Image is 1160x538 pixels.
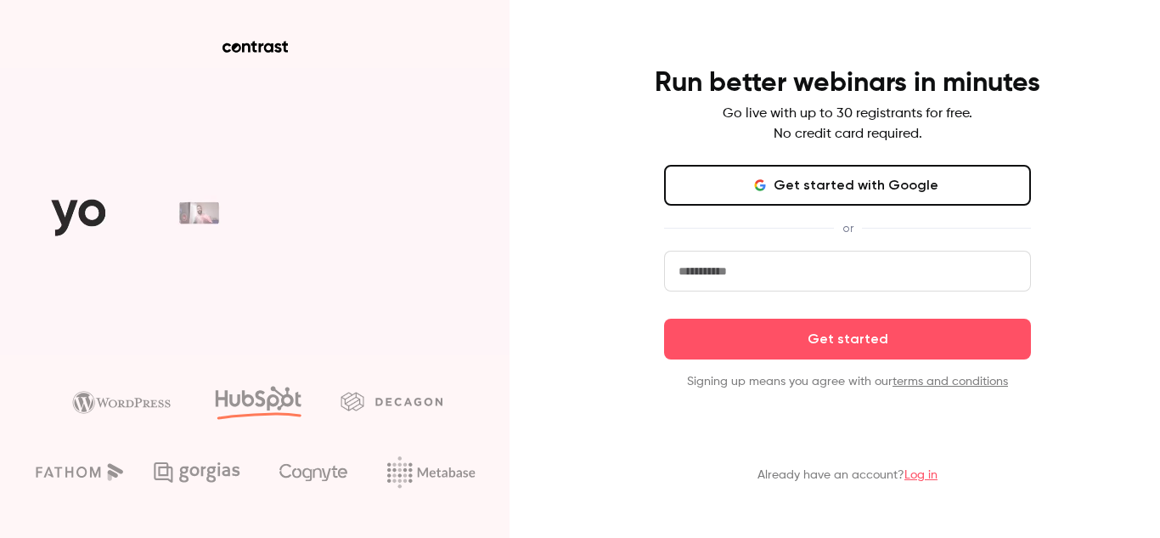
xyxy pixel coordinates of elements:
[664,165,1031,206] button: Get started with Google
[341,392,442,411] img: decagon
[757,467,938,484] p: Already have an account?
[723,104,972,144] p: Go live with up to 30 registrants for free. No credit card required.
[664,373,1031,390] p: Signing up means you agree with our
[893,376,1008,388] a: terms and conditions
[904,469,938,481] a: Log in
[664,319,1031,360] button: Get started
[655,66,1040,100] h4: Run better webinars in minutes
[834,219,862,237] span: or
